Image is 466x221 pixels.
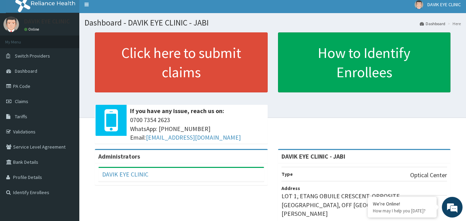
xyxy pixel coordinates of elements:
[15,98,28,104] span: Claims
[98,152,140,160] b: Administrators
[3,17,19,32] img: User Image
[130,107,224,115] b: If you have any issue, reach us on:
[95,32,268,92] a: Click here to submit claims
[281,192,447,218] p: LOT 1, ETANG OBUILE CRESCENT, OPPOSITE [GEOGRAPHIC_DATA], OFF [GEOGRAPHIC_DATA], [PERSON_NAME]
[281,185,300,191] b: Address
[85,18,461,27] h1: Dashboard - DAVIK EYE CLINIC - JABI
[278,32,451,92] a: How to Identify Enrollees
[446,21,461,27] li: Here
[102,170,148,178] a: DAVIK EYE CLINIC
[15,113,27,120] span: Tariffs
[373,201,432,207] div: We're Online!
[146,133,241,141] a: [EMAIL_ADDRESS][DOMAIN_NAME]
[15,68,37,74] span: Dashboard
[373,208,432,214] p: How may I help you today?
[420,21,445,27] a: Dashboard
[415,0,423,9] img: User Image
[281,171,293,177] b: Type
[130,115,264,142] span: 0700 7354 2623 WhatsApp: [PHONE_NUMBER] Email:
[281,152,345,160] strong: DAVIK EYE CLINIC - JABI
[15,53,50,59] span: Switch Providers
[427,1,461,8] span: DAVIK EYE CLINIC
[410,171,447,180] p: Optical Center
[24,27,41,32] a: Online
[24,18,70,24] p: DAVIK EYE CLINIC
